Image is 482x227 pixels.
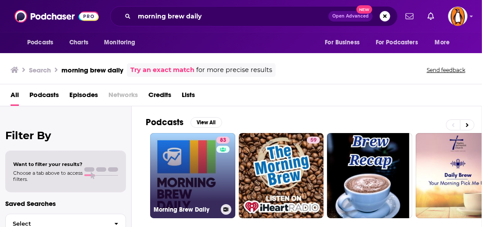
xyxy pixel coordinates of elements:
button: open menu [98,34,147,51]
a: Try an exact match [130,65,194,75]
span: Monitoring [104,36,135,49]
button: open menu [429,34,461,51]
span: Select [6,221,107,227]
h2: Podcasts [146,117,183,128]
span: Networks [108,88,138,106]
a: PodcastsView All [146,117,222,128]
a: Episodes [69,88,98,106]
a: Show notifications dropdown [424,9,438,24]
button: open menu [370,34,431,51]
a: Lists [182,88,195,106]
span: Charts [69,36,88,49]
span: New [356,5,372,14]
span: Logged in as penguin_portfolio [448,7,468,26]
span: 59 [310,136,317,145]
span: More [435,36,450,49]
span: For Business [325,36,360,49]
a: Credits [148,88,171,106]
button: Show profile menu [448,7,468,26]
a: All [11,88,19,106]
span: Want to filter your results? [13,161,83,167]
img: User Profile [448,7,468,26]
input: Search podcasts, credits, & more... [134,9,328,23]
span: 83 [220,136,226,145]
span: For Podcasters [376,36,418,49]
a: Podcasts [29,88,59,106]
a: 83 [216,137,230,144]
button: View All [191,117,222,128]
button: Send feedback [424,66,468,74]
a: 59 [307,137,320,144]
h2: Filter By [5,129,126,142]
span: for more precise results [196,65,272,75]
button: open menu [21,34,65,51]
button: Open AdvancedNew [328,11,373,22]
h3: morning brew daily [61,66,123,74]
span: Podcasts [27,36,53,49]
span: Choose a tab above to access filters. [13,170,83,182]
img: Podchaser - Follow, Share and Rate Podcasts [14,8,99,25]
div: Search podcasts, credits, & more... [110,6,398,26]
a: 83Morning Brew Daily [150,133,235,218]
h3: Search [29,66,51,74]
a: 59 [239,133,324,218]
a: Charts [64,34,94,51]
h3: Morning Brew Daily [154,206,217,213]
a: Show notifications dropdown [402,9,417,24]
span: Open Advanced [332,14,369,18]
p: Saved Searches [5,199,126,208]
button: open menu [319,34,370,51]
